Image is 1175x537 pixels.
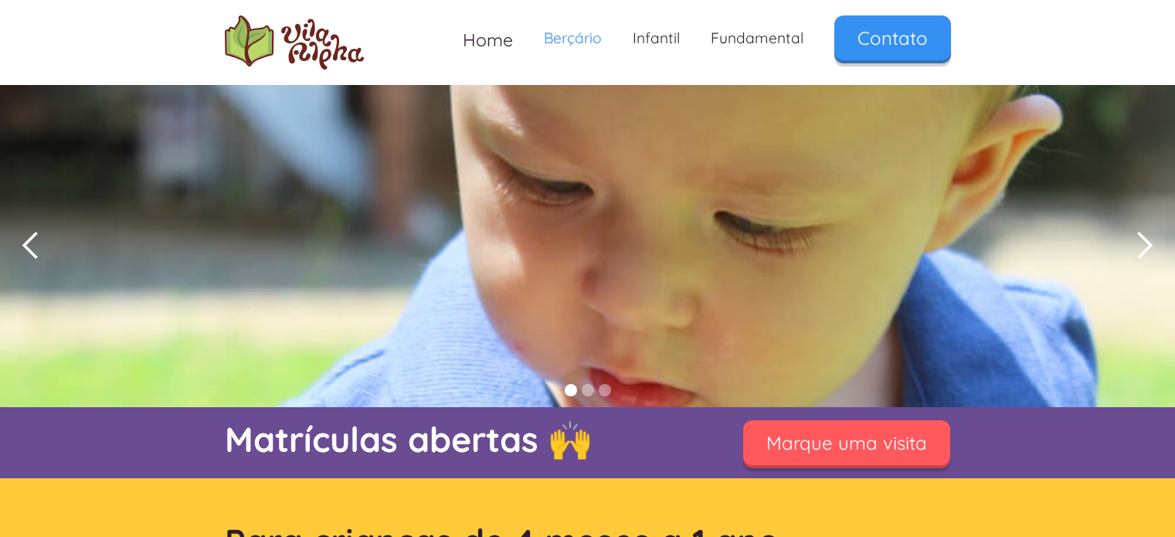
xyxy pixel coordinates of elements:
[582,384,594,396] div: Show slide 2 of 3
[599,384,611,396] div: Show slide 3 of 3
[617,15,695,61] a: Infantil
[463,29,513,51] span: Home
[447,15,528,64] a: Home
[225,15,364,70] img: logo Escola Vila Alpha
[225,415,704,464] p: Matrículas abertas 🙌
[695,15,819,61] a: Fundamental
[1113,85,1175,407] div: next slide
[743,420,950,465] a: Marque uma visita
[528,15,617,61] a: Berçário
[834,15,951,60] a: Contato
[565,384,577,396] div: Show slide 1 of 3
[225,15,364,70] a: home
